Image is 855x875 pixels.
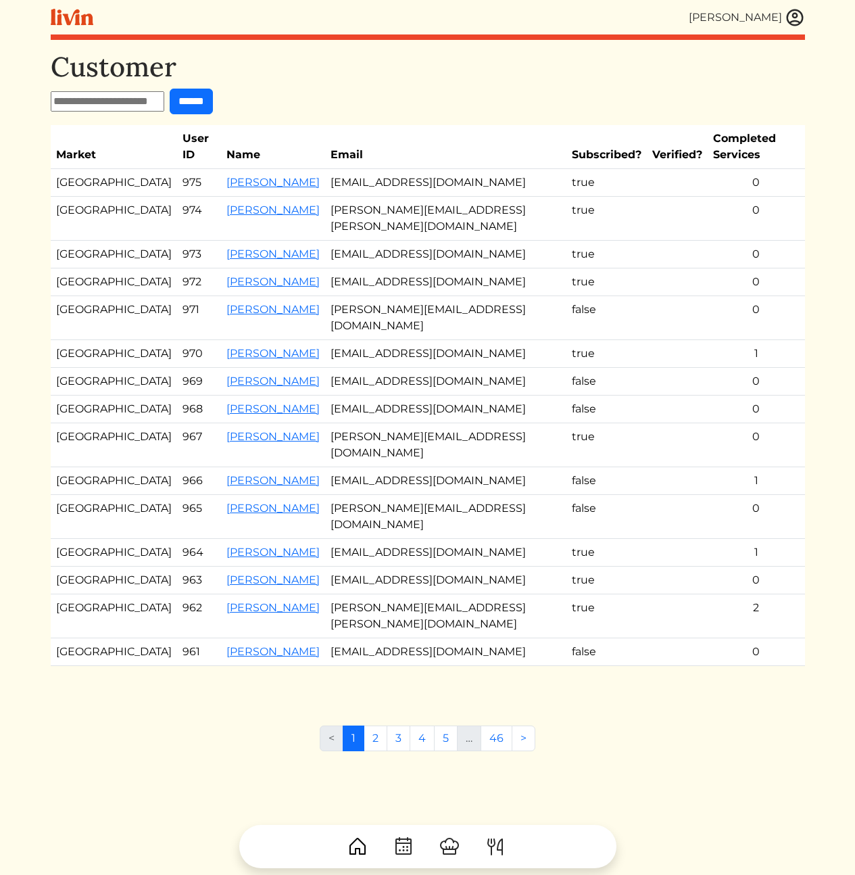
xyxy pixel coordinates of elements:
[226,573,320,586] a: [PERSON_NAME]
[708,539,804,567] td: 1
[566,169,647,197] td: true
[177,241,222,268] td: 973
[177,539,222,567] td: 964
[485,836,506,857] img: ForkKnife-55491504ffdb50bab0c1e09e7649658475375261d09fd45db06cec23bce548bf.svg
[51,340,177,368] td: [GEOGRAPHIC_DATA]
[51,495,177,539] td: [GEOGRAPHIC_DATA]
[226,645,320,658] a: [PERSON_NAME]
[51,51,805,83] h1: Customer
[221,125,325,169] th: Name
[708,567,804,594] td: 0
[51,241,177,268] td: [GEOGRAPHIC_DATA]
[708,594,804,638] td: 2
[226,502,320,515] a: [PERSON_NAME]
[387,726,410,751] a: 3
[51,594,177,638] td: [GEOGRAPHIC_DATA]
[226,375,320,387] a: [PERSON_NAME]
[325,539,566,567] td: [EMAIL_ADDRESS][DOMAIN_NAME]
[177,594,222,638] td: 962
[708,396,804,423] td: 0
[51,197,177,241] td: [GEOGRAPHIC_DATA]
[566,539,647,567] td: true
[364,726,387,751] a: 2
[708,340,804,368] td: 1
[689,9,782,26] div: [PERSON_NAME]
[320,726,535,762] nav: Pages
[177,368,222,396] td: 969
[566,396,647,423] td: false
[51,539,177,567] td: [GEOGRAPHIC_DATA]
[177,396,222,423] td: 968
[177,268,222,296] td: 972
[566,567,647,594] td: true
[708,638,804,666] td: 0
[566,125,647,169] th: Subscribed?
[647,125,708,169] th: Verified?
[566,268,647,296] td: true
[325,423,566,467] td: [PERSON_NAME][EMAIL_ADDRESS][DOMAIN_NAME]
[566,368,647,396] td: false
[708,125,804,169] th: Completed Services
[566,467,647,495] td: false
[708,241,804,268] td: 0
[325,296,566,340] td: [PERSON_NAME][EMAIL_ADDRESS][DOMAIN_NAME]
[512,726,535,751] a: Next
[325,467,566,495] td: [EMAIL_ADDRESS][DOMAIN_NAME]
[177,340,222,368] td: 970
[708,495,804,539] td: 0
[439,836,460,857] img: ChefHat-a374fb509e4f37eb0702ca99f5f64f3b6956810f32a249b33092029f8484b388.svg
[177,169,222,197] td: 975
[325,340,566,368] td: [EMAIL_ADDRESS][DOMAIN_NAME]
[177,567,222,594] td: 963
[566,423,647,467] td: true
[51,368,177,396] td: [GEOGRAPHIC_DATA]
[708,368,804,396] td: 0
[226,601,320,614] a: [PERSON_NAME]
[51,638,177,666] td: [GEOGRAPHIC_DATA]
[226,247,320,260] a: [PERSON_NAME]
[51,9,93,26] img: livin-logo-a0d97d1a881af30f6274990eb6222085a2533c92bbd1e4f22c21b4f0d0e3210c.svg
[708,169,804,197] td: 0
[177,423,222,467] td: 967
[51,567,177,594] td: [GEOGRAPHIC_DATA]
[393,836,414,857] img: CalendarDots-5bcf9d9080389f2a281d69619e1c85352834be518fbc73d9501aef674afc0d57.svg
[226,275,320,288] a: [PERSON_NAME]
[226,176,320,189] a: [PERSON_NAME]
[325,368,566,396] td: [EMAIL_ADDRESS][DOMAIN_NAME]
[51,423,177,467] td: [GEOGRAPHIC_DATA]
[177,197,222,241] td: 974
[708,197,804,241] td: 0
[708,467,804,495] td: 1
[226,402,320,415] a: [PERSON_NAME]
[434,726,458,751] a: 5
[226,430,320,443] a: [PERSON_NAME]
[226,303,320,316] a: [PERSON_NAME]
[51,467,177,495] td: [GEOGRAPHIC_DATA]
[325,594,566,638] td: [PERSON_NAME][EMAIL_ADDRESS][PERSON_NAME][DOMAIN_NAME]
[325,268,566,296] td: [EMAIL_ADDRESS][DOMAIN_NAME]
[347,836,368,857] img: House-9bf13187bcbb5817f509fe5e7408150f90897510c4275e13d0d5fca38e0b5951.svg
[325,197,566,241] td: [PERSON_NAME][EMAIL_ADDRESS][PERSON_NAME][DOMAIN_NAME]
[566,594,647,638] td: true
[51,268,177,296] td: [GEOGRAPHIC_DATA]
[566,340,647,368] td: true
[226,204,320,216] a: [PERSON_NAME]
[785,7,805,28] img: user_account-e6e16d2ec92f44fc35f99ef0dc9cddf60790bfa021a6ecb1c896eb5d2907b31c.svg
[566,638,647,666] td: false
[51,169,177,197] td: [GEOGRAPHIC_DATA]
[708,423,804,467] td: 0
[226,546,320,559] a: [PERSON_NAME]
[325,396,566,423] td: [EMAIL_ADDRESS][DOMAIN_NAME]
[177,125,222,169] th: User ID
[325,495,566,539] td: [PERSON_NAME][EMAIL_ADDRESS][DOMAIN_NAME]
[51,296,177,340] td: [GEOGRAPHIC_DATA]
[226,474,320,487] a: [PERSON_NAME]
[51,396,177,423] td: [GEOGRAPHIC_DATA]
[226,347,320,360] a: [PERSON_NAME]
[566,197,647,241] td: true
[51,125,177,169] th: Market
[343,726,364,751] a: 1
[566,241,647,268] td: true
[325,241,566,268] td: [EMAIL_ADDRESS][DOMAIN_NAME]
[566,296,647,340] td: false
